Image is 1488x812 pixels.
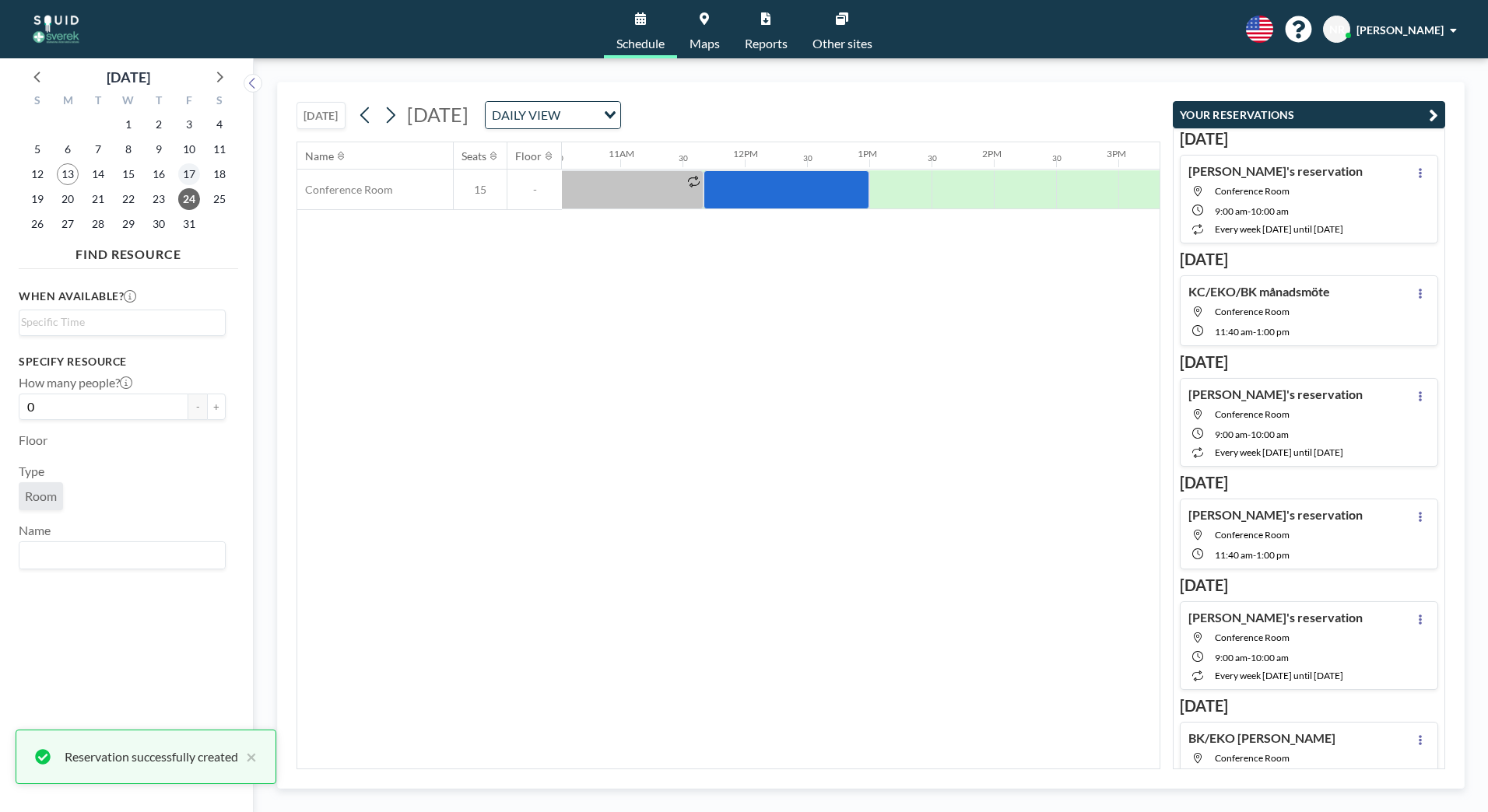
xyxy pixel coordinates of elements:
[690,37,720,50] span: Maps
[565,105,595,125] input: Search for option
[57,213,79,235] span: Monday, October 27, 2025
[928,153,937,163] div: 30
[1188,387,1363,402] h4: [PERSON_NAME]'s reservation
[745,37,788,50] span: Reports
[178,163,200,185] span: Friday, October 17, 2025
[1215,223,1343,235] span: every week [DATE] until [DATE]
[118,138,139,160] span: Wednesday, October 8, 2025
[1188,507,1363,523] h4: [PERSON_NAME]'s reservation
[1215,632,1290,643] span: Conference Room
[57,138,79,160] span: Monday, October 6, 2025
[174,92,204,112] div: F
[238,747,257,766] button: close
[507,183,562,197] span: -
[1215,446,1343,458] span: every week [DATE] until [DATE]
[1173,101,1445,128] button: YOUR RESERVATIONS
[118,163,139,185] span: Wednesday, October 15, 2025
[107,66,150,88] div: [DATE]
[19,432,47,448] label: Floor
[148,138,170,160] span: Thursday, October 9, 2025
[1215,549,1253,561] span: 11:40 AM
[148,114,170,135] span: Thursday, October 2, 2025
[1256,549,1290,561] span: 1:00 PM
[1215,429,1248,440] span: 9:00 AM
[1215,205,1248,217] span: 9:00 AM
[1180,129,1438,149] h3: [DATE]
[1256,326,1290,338] span: 1:00 PM
[812,37,872,50] span: Other sites
[1251,429,1289,440] span: 10:00 AM
[87,138,109,160] span: Tuesday, October 7, 2025
[209,188,230,210] span: Saturday, October 25, 2025
[1180,352,1438,372] h3: [DATE]
[1251,652,1289,663] span: 10:00 AM
[19,240,238,262] h4: FIND RESOURCE
[25,14,87,45] img: organization-logo
[1180,250,1438,269] h3: [DATE]
[209,138,230,160] span: Saturday, October 11, 2025
[454,183,507,197] span: 15
[178,138,200,160] span: Friday, October 10, 2025
[1215,326,1253,338] span: 11:40 AM
[1188,284,1330,299] h4: KC/EKO/BK månadsmöte
[1180,576,1438,595] h3: [DATE]
[26,213,48,235] span: Sunday, October 26, 2025
[26,138,48,160] span: Sunday, October 5, 2025
[305,149,334,163] div: Name
[1248,205,1251,217] span: -
[118,188,139,210] span: Wednesday, October 22, 2025
[1215,752,1290,764] span: Conference Room
[1215,306,1290,317] span: Conference Room
[461,149,486,163] div: Seats
[733,148,758,159] div: 12PM
[1215,652,1248,663] span: 9:00 AM
[87,213,109,235] span: Tuesday, October 28, 2025
[57,163,79,185] span: Monday, October 13, 2025
[1253,326,1256,338] span: -
[21,313,216,331] input: Search for option
[858,148,877,159] div: 1PM
[118,114,139,135] span: Wednesday, October 1, 2025
[19,310,225,334] div: Search for option
[486,102,620,128] div: Search for option
[23,92,53,112] div: S
[407,103,469,126] span: [DATE]
[1248,429,1251,440] span: -
[1215,408,1290,420] span: Conference Room
[609,148,634,159] div: 11AM
[297,102,346,129] button: [DATE]
[1329,23,1345,37] span: NR
[515,149,542,163] div: Floor
[803,153,812,163] div: 30
[57,188,79,210] span: Monday, October 20, 2025
[87,163,109,185] span: Tuesday, October 14, 2025
[1251,205,1289,217] span: 10:00 AM
[1253,549,1256,561] span: -
[25,488,57,503] span: Room
[148,213,170,235] span: Thursday, October 30, 2025
[1356,23,1444,37] span: [PERSON_NAME]
[489,105,563,125] span: DAILY VIEW
[1248,652,1251,663] span: -
[188,394,207,420] button: -
[209,163,230,185] span: Saturday, October 18, 2025
[53,92,83,112] div: M
[982,148,1002,159] div: 2PM
[1107,148,1126,159] div: 3PM
[19,523,51,538] label: Name
[87,188,109,210] span: Tuesday, October 21, 2025
[114,92,144,112] div: W
[65,747,238,766] div: Reservation successfully created
[1180,473,1438,492] h3: [DATE]
[19,542,225,569] div: Search for option
[178,188,200,210] span: Friday, October 24, 2025
[21,545,216,565] input: Search for option
[19,464,44,479] label: Type
[1188,730,1335,746] h4: BK/EKO [PERSON_NAME]
[143,92,174,112] div: T
[1180,696,1438,716] h3: [DATE]
[679,153,688,163] div: 30
[297,183,393,197] span: Conference Room
[148,163,170,185] span: Thursday, October 16, 2025
[1215,670,1343,681] span: every week [DATE] until [DATE]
